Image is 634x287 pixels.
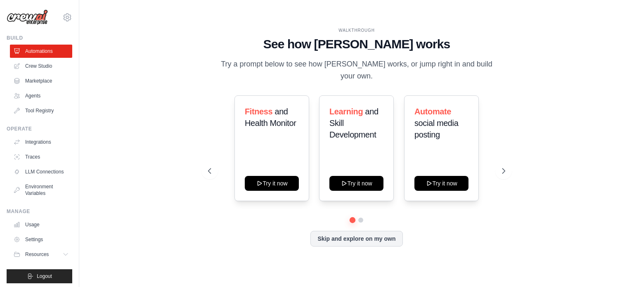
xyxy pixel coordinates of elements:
a: Traces [10,150,72,164]
button: Logout [7,269,72,283]
div: Operate [7,126,72,132]
button: Try it now [414,176,468,191]
a: Usage [10,218,72,231]
a: Integrations [10,135,72,149]
div: WALKTHROUGH [208,27,505,33]
a: LLM Connections [10,165,72,178]
span: Learning [329,107,363,116]
h1: See how [PERSON_NAME] works [208,37,505,52]
a: Settings [10,233,72,246]
p: Try a prompt below to see how [PERSON_NAME] works, or jump right in and build your own. [218,58,495,83]
a: Tool Registry [10,104,72,117]
span: and Skill Development [329,107,379,139]
a: Marketplace [10,74,72,88]
div: Manage [7,208,72,215]
a: Agents [10,89,72,102]
span: Automate [414,107,451,116]
a: Automations [10,45,72,58]
button: Skip and explore on my own [310,231,402,247]
a: Environment Variables [10,180,72,200]
img: Logo [7,9,48,25]
div: Build [7,35,72,41]
a: Crew Studio [10,59,72,73]
button: Resources [10,248,72,261]
span: Fitness [245,107,272,116]
span: Logout [37,273,52,280]
span: social media posting [414,119,458,139]
span: Resources [25,251,49,258]
button: Try it now [245,176,299,191]
button: Try it now [329,176,383,191]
